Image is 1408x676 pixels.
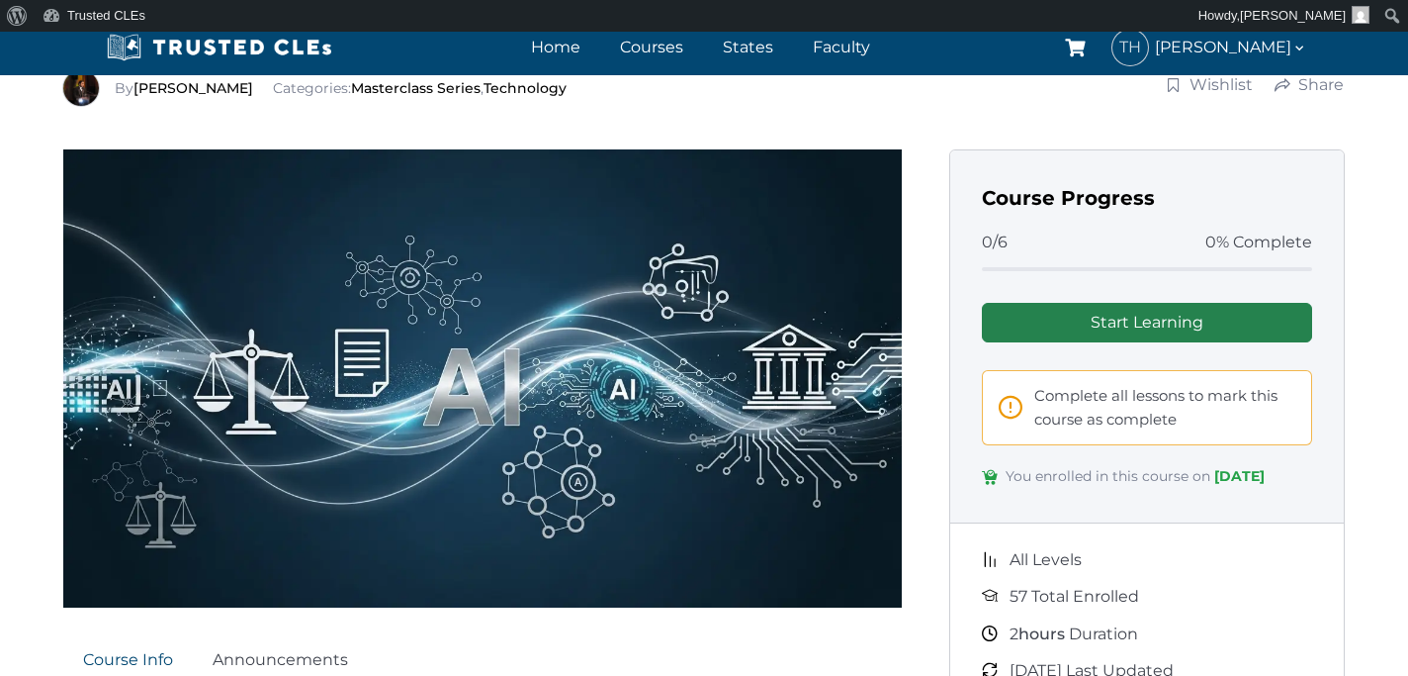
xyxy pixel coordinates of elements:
a: Share [1274,73,1345,97]
a: Faculty [808,33,875,61]
span: 0/6 [982,230,1008,255]
span: Complete all lessons to mark this course as complete [1034,384,1295,432]
a: Home [526,33,585,61]
span: hours [1018,625,1065,643]
a: Courses [615,33,688,61]
a: Technology [484,79,567,97]
a: States [718,33,778,61]
span: [PERSON_NAME] [1240,8,1346,23]
span: 57 Total Enrolled [1010,584,1139,610]
span: You enrolled in this course on [1006,465,1265,491]
span: All Levels [1010,547,1082,573]
span: 0% Complete [1205,230,1312,255]
div: Categories: , [115,77,567,99]
span: By [115,79,257,97]
a: Masterclass Series [351,79,481,97]
a: Wishlist [1165,73,1254,97]
span: 2 [1010,625,1018,643]
span: [DATE] [1214,467,1265,485]
a: [PERSON_NAME] [133,79,253,97]
img: Richard Estevez [63,70,99,106]
span: Duration [1010,622,1138,647]
a: Start Learning [982,303,1312,342]
img: Trusted CLEs [101,33,337,62]
span: TH [1112,30,1148,65]
img: AI-in-the-Legal-Profession.webp [63,149,902,608]
h3: Course Progress [982,182,1312,214]
span: [PERSON_NAME] [1155,34,1307,60]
